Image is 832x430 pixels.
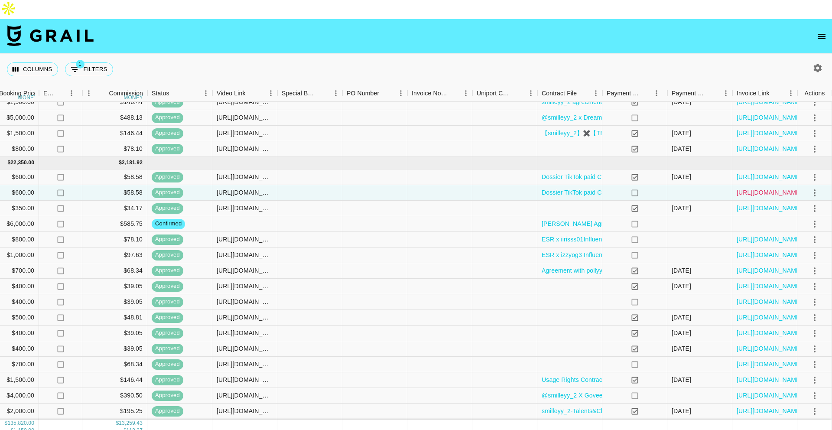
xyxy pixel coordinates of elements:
[524,87,537,100] button: Menu
[672,344,691,353] div: 17/06/2025
[672,266,691,275] div: 13/08/2025
[109,85,143,102] div: Commission
[7,420,34,427] div: 135,820.00
[82,357,147,372] div: $68.34
[542,98,626,106] a: smilleyy_2 agreement-TTS.pdf
[82,341,147,357] div: $39.05
[737,204,802,212] a: [URL][DOMAIN_NAME]
[317,87,329,99] button: Sort
[347,85,379,102] div: PO Number
[542,113,762,122] a: @smilleyy_2 x Dreame 25Q2 D10 Plus Gen 2 Campaign Agreement - TT (2).pdf
[542,219,649,228] a: [PERSON_NAME] Agreement.docx.pdf
[542,188,717,197] a: Dossier TikTok paid Contract 2025 - [PERSON_NAME] (1).docx
[116,420,119,427] div: $
[152,85,169,102] div: Status
[707,87,719,99] button: Sort
[407,85,472,102] div: Invoice Notes
[217,204,273,212] div: https://www.tiktok.com/@certifiedfreedomlover/video/7512809021624110392
[512,87,524,99] button: Sort
[807,142,822,156] button: select merge strategy
[805,85,825,102] div: Actions
[672,204,691,212] div: 10/06/2025
[737,297,802,306] a: [URL][DOMAIN_NAME]
[737,85,770,102] div: Invoice Link
[447,87,459,99] button: Sort
[342,85,407,102] div: PO Number
[82,110,147,126] div: $488.13
[672,329,691,337] div: 13/07/2025
[152,407,183,415] span: approved
[169,87,182,99] button: Sort
[217,113,273,122] div: https://www.tiktok.com/@smilleyy_2/video/7504486429825846574
[412,85,447,102] div: Invoice Notes
[18,95,38,100] div: money
[667,85,732,102] div: Payment Sent Date
[217,251,273,259] div: https://www.tiktok.com/@izzyog3/video/7513656715682893086
[217,360,273,368] div: https://www.tiktok.com/@smilleyy_2/video/7512527462631214382
[737,282,802,290] a: [URL][DOMAIN_NAME]
[807,186,822,200] button: select merge strategy
[217,173,273,181] div: https://www.tiktok.com/@abigailmarpi/video/7511446923220487446
[82,232,147,248] div: $78.10
[607,85,640,102] div: Payment Sent
[119,420,143,427] div: 13,259.43
[542,375,646,384] a: Usage Rights Contract_signed (1).pdf
[282,85,317,102] div: Special Booking Type
[82,185,147,201] div: $58.58
[797,85,832,102] div: Actions
[217,85,246,102] div: Video Link
[82,372,147,388] div: $146.44
[152,145,183,153] span: approved
[672,282,691,290] div: 17/06/2025
[152,360,183,368] span: approved
[246,87,258,99] button: Sort
[39,85,82,102] div: Expenses: Remove Commission?
[82,126,147,141] div: $146.44
[82,141,147,157] div: $78.10
[542,251,674,259] a: ESR x izzyog3 Influencer Agreement [DATE].pdf
[737,129,802,137] a: [URL][DOMAIN_NAME]
[7,159,10,166] div: $
[82,279,147,294] div: $39.05
[732,85,797,102] div: Invoice Link
[119,159,122,166] div: $
[807,279,822,294] button: select merge strategy
[82,404,147,419] div: $195.25
[65,62,113,76] button: Show filters
[537,85,602,102] div: Contract File
[277,85,342,102] div: Special Booking Type
[602,85,667,102] div: Payment Sent
[152,329,183,337] span: approved
[152,313,183,322] span: approved
[542,391,675,400] a: @smilleyy_2 X Govee Floor Lamp TT Jnue.docx
[807,126,822,141] button: select merge strategy
[43,85,55,102] div: Expenses: Remove Commission?
[217,329,273,337] div: https://www.tiktok.com/@pollyylikesplants/video/7516266927291895062
[199,87,212,100] button: Menu
[737,144,802,153] a: [URL][DOMAIN_NAME]
[152,282,183,290] span: approved
[807,373,822,388] button: select merge strategy
[152,189,183,197] span: approved
[737,266,802,275] a: [URL][DOMAIN_NAME]
[65,87,78,100] button: Menu
[813,28,830,45] button: open drawer
[542,85,577,102] div: Contract File
[152,98,183,106] span: approved
[10,159,34,166] div: 22,350.00
[807,357,822,372] button: select merge strategy
[394,87,407,100] button: Menu
[152,251,183,259] span: approved
[82,263,147,279] div: $68.34
[217,235,273,244] div: https://www.tiktok.com/@iirisss01/video/7515594245093215518
[807,342,822,356] button: select merge strategy
[640,87,653,99] button: Sort
[577,87,589,99] button: Sort
[459,87,472,100] button: Menu
[807,170,822,185] button: select merge strategy
[672,85,707,102] div: Payment Sent Date
[807,310,822,325] button: select merge strategy
[217,407,273,415] div: https://www.tiktok.com/@smilleyy_2/video/7525128769351208205
[542,407,689,415] a: smilleyy_2-Talents&Clients Agreement From Hoto.pdf
[82,294,147,310] div: $39.05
